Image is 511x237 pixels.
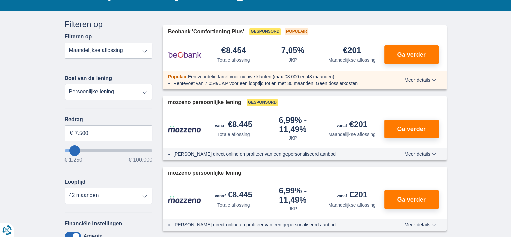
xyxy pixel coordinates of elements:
[65,116,153,123] label: Bedrag
[289,57,297,63] div: JKP
[399,222,441,227] button: Meer details
[217,57,250,63] div: Totale aflossing
[65,149,153,152] input: wantToBorrow
[173,80,380,87] li: Rentevoet van 7,05% JKP voor een looptijd tot en met 30 maanden; Geen dossierkosten
[168,125,201,133] img: product.pl.alt Mozzeno
[65,19,153,30] div: Filteren op
[221,46,246,55] div: €8.454
[328,131,376,138] div: Maandelijkse aflossing
[266,116,320,133] div: 6,99%
[188,74,334,79] span: Een voordelig tarief voor nieuwe klanten (max €8.000 en 48 maanden)
[215,191,252,200] div: €8.445
[249,28,281,35] span: Gesponsord
[337,191,367,200] div: €201
[266,187,320,204] div: 6,99%
[129,157,152,163] span: € 100.000
[384,120,439,138] button: Ga verder
[217,131,250,138] div: Totale aflossing
[65,157,82,163] span: € 1.250
[217,202,250,208] div: Totale aflossing
[328,202,376,208] div: Maandelijkse aflossing
[281,46,304,55] div: 7,05%
[397,196,425,203] span: Ga verder
[397,52,425,58] span: Ga verder
[285,28,308,35] span: Populair
[168,28,244,36] span: Beobank 'Comfortlening Plus'
[168,196,201,203] img: product.pl.alt Mozzeno
[168,74,187,79] span: Populair
[65,34,92,40] label: Filteren op
[168,46,201,63] img: product.pl.alt Beobank
[343,46,361,55] div: €201
[173,221,380,228] li: [PERSON_NAME] direct online en profiteer van een gepersonaliseerd aanbod
[247,99,278,106] span: Gesponsord
[289,135,297,141] div: JKP
[65,221,122,227] label: Financiële instellingen
[70,129,73,137] span: €
[337,120,367,130] div: €201
[399,77,441,83] button: Meer details
[168,99,241,106] span: mozzeno persoonlijke lening
[65,75,112,81] label: Doel van de lening
[215,120,252,130] div: €8.445
[404,222,436,227] span: Meer details
[399,151,441,157] button: Meer details
[328,57,376,63] div: Maandelijkse aflossing
[404,78,436,82] span: Meer details
[404,152,436,156] span: Meer details
[173,151,380,157] li: [PERSON_NAME] direct online en profiteer van een gepersonaliseerd aanbod
[397,126,425,132] span: Ga verder
[168,169,241,177] span: mozzeno persoonlijke lening
[384,45,439,64] button: Ga verder
[289,205,297,212] div: JKP
[384,190,439,209] button: Ga verder
[65,179,86,185] label: Looptijd
[163,73,385,80] div: :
